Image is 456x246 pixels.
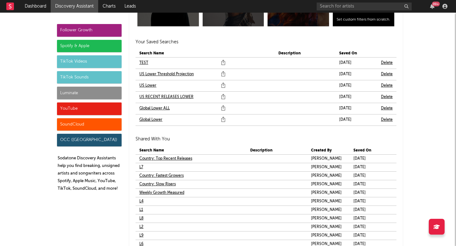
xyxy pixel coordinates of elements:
[335,69,377,80] td: [DATE]
[317,3,412,10] input: Search for artists
[307,171,350,180] td: [PERSON_NAME]
[350,231,391,240] td: [DATE]
[307,154,350,163] td: [PERSON_NAME]
[350,206,391,214] td: [DATE]
[139,82,156,89] a: US Lower
[57,40,122,52] div: Spotify & Apple
[139,232,143,239] a: L9
[335,80,377,91] td: [DATE]
[335,50,377,58] th: Saved On
[377,103,396,114] td: Delete
[307,188,350,197] td: [PERSON_NAME]
[335,91,377,103] td: [DATE]
[350,171,391,180] td: [DATE]
[350,154,391,163] td: [DATE]
[307,197,350,206] td: [PERSON_NAME]
[377,114,396,126] td: Delete
[139,223,143,231] a: L2
[57,118,122,131] div: SoundCloud
[57,55,122,68] div: TikTok Videos
[139,59,148,67] a: TEST
[275,50,335,58] th: Description
[139,198,143,205] a: L4
[377,57,396,69] td: Delete
[307,180,350,188] td: [PERSON_NAME]
[57,71,122,84] div: TikTok Sounds
[430,4,434,9] button: 99+
[246,147,307,155] th: Description
[139,215,143,222] a: L8
[335,57,377,69] td: [DATE]
[377,69,396,80] td: Delete
[139,206,143,214] a: L1
[139,71,194,78] a: US Lower Threshold Projection
[307,147,350,155] th: Created By
[335,103,377,114] td: [DATE]
[337,17,390,22] div: Set custom filters from scratch.
[307,214,350,223] td: [PERSON_NAME]
[58,155,122,193] p: Sodatone Discovery Assistants help you find breaking, unsigned artists and songwriters across Spo...
[139,155,192,163] a: Country: Top Recent Releases
[136,147,246,155] th: Search Name
[57,87,122,99] div: Luminate
[139,116,162,124] a: Global Lower
[350,163,391,171] td: [DATE]
[307,163,350,171] td: [PERSON_NAME]
[139,189,184,197] a: Weekly Growth Measured
[136,50,275,58] th: Search Name
[350,197,391,206] td: [DATE]
[139,163,143,171] a: L7
[139,105,170,112] a: Global Lower ALL
[432,2,440,6] div: 99 +
[139,181,176,188] a: Country: Slow Risers
[350,214,391,223] td: [DATE]
[136,135,396,143] h2: Shared With You
[350,147,391,155] th: Saved On
[307,206,350,214] td: [PERSON_NAME]
[307,223,350,231] td: [PERSON_NAME]
[350,223,391,231] td: [DATE]
[377,91,396,103] td: Delete
[139,93,193,101] a: US RECENT RELEASES LOWER
[57,102,122,115] div: YouTube
[139,172,184,180] a: Country: Fastest Growers
[335,114,377,126] td: [DATE]
[57,24,122,37] div: Follower Growth
[307,231,350,240] td: [PERSON_NAME]
[350,188,391,197] td: [DATE]
[377,80,396,91] td: Delete
[136,38,396,46] h2: Your Saved Searches
[57,134,122,146] div: OCC ([GEOGRAPHIC_DATA])
[350,180,391,188] td: [DATE]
